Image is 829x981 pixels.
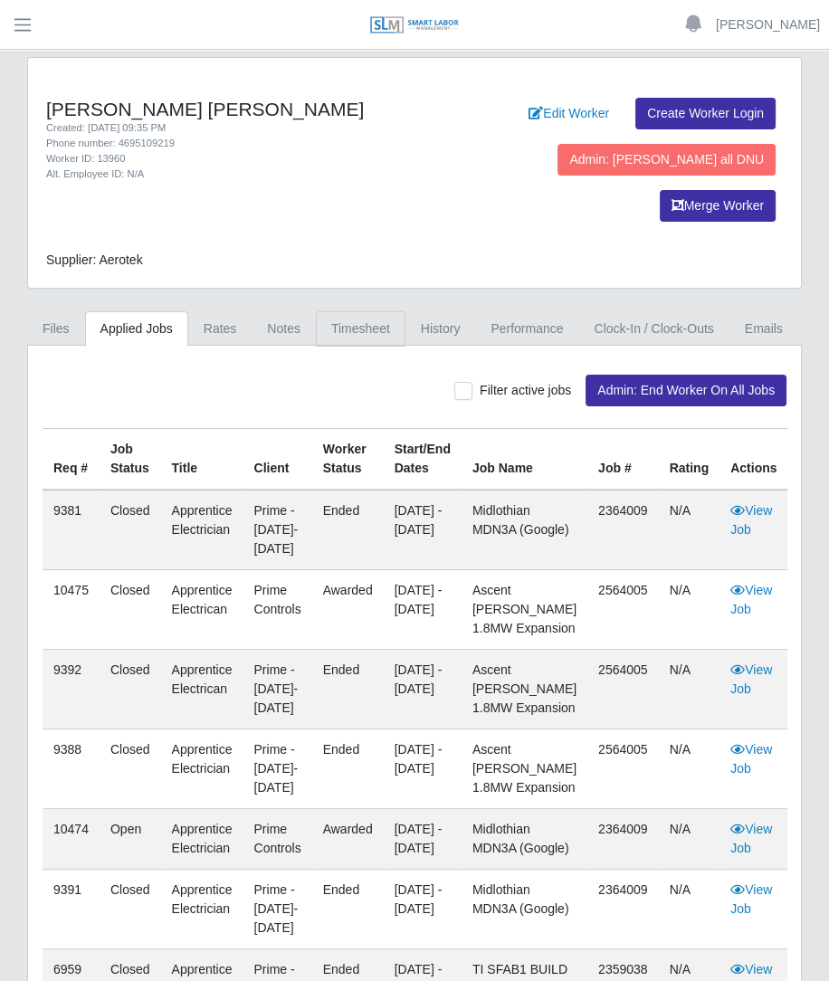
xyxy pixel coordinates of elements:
td: 9392 [43,650,100,729]
a: Clock-In / Clock-Outs [578,311,729,347]
td: Closed [100,729,161,809]
th: Rating [659,429,720,490]
button: Merge Worker [660,190,776,222]
th: Client [243,429,311,490]
td: N/A [659,870,720,949]
th: Worker Status [312,429,384,490]
td: Prime - [DATE]-[DATE] [243,729,311,809]
td: 2364009 [587,870,659,949]
td: 2564005 [587,570,659,650]
td: Closed [100,870,161,949]
td: [DATE] - [DATE] [384,490,462,570]
th: Start/End Dates [384,429,462,490]
th: Job Status [100,429,161,490]
td: Prime - [DATE]-[DATE] [243,870,311,949]
a: Files [27,311,85,347]
td: Midlothian MDN3A (Google) [462,490,587,570]
th: Actions [719,429,787,490]
td: Ascent [PERSON_NAME] 1.8MW Expansion [462,650,587,729]
td: ended [312,729,384,809]
th: Job # [587,429,659,490]
a: Timesheet [316,311,405,347]
td: Prime Controls [243,570,311,650]
a: View Job [730,662,772,696]
td: N/A [659,490,720,570]
td: N/A [659,650,720,729]
td: [DATE] - [DATE] [384,809,462,870]
td: Prime - [DATE]-[DATE] [243,650,311,729]
button: Admin: End Worker On All Jobs [586,375,786,406]
td: [DATE] - [DATE] [384,870,462,949]
td: 9381 [43,490,100,570]
a: View Job [730,583,772,616]
td: Midlothian MDN3A (Google) [462,870,587,949]
td: 10474 [43,809,100,870]
div: Created: [DATE] 09:35 PM [46,120,401,136]
div: Worker ID: 13960 [46,151,401,167]
td: N/A [659,570,720,650]
td: ended [312,490,384,570]
h4: [PERSON_NAME] [PERSON_NAME] [46,98,401,120]
td: Closed [100,490,161,570]
td: [DATE] - [DATE] [384,729,462,809]
td: [DATE] - [DATE] [384,570,462,650]
a: Edit Worker [517,98,621,129]
a: Emails [729,311,798,347]
td: awarded [312,809,384,870]
div: Alt. Employee ID: N/A [46,167,401,182]
td: 9391 [43,870,100,949]
td: [DATE] - [DATE] [384,650,462,729]
td: awarded [312,570,384,650]
a: Rates [188,311,253,347]
a: History [405,311,476,347]
td: Apprentice Electrican [161,570,243,650]
td: Apprentice Electrician [161,870,243,949]
td: Apprentice Electrician [161,490,243,570]
td: Ascent [PERSON_NAME] 1.8MW Expansion [462,570,587,650]
a: Notes [252,311,316,347]
a: View Job [730,742,772,776]
a: View Job [730,503,772,537]
a: View Job [730,822,772,855]
div: Phone number: 4695109219 [46,136,401,151]
td: N/A [659,729,720,809]
th: Title [161,429,243,490]
img: SLM Logo [369,15,460,35]
td: Apprentice Electrician [161,729,243,809]
td: Closed [100,570,161,650]
td: Prime - [DATE]-[DATE] [243,490,311,570]
a: Applied Jobs [85,311,188,347]
button: Admin: [PERSON_NAME] all DNU [557,144,776,176]
td: 2364009 [587,490,659,570]
a: [PERSON_NAME] [716,15,820,34]
th: Job Name [462,429,587,490]
td: Apprentice Electrican [161,650,243,729]
span: Supplier: Aerotek [46,252,143,267]
td: 9388 [43,729,100,809]
td: Midlothian MDN3A (Google) [462,809,587,870]
a: Performance [475,311,578,347]
td: 2564005 [587,650,659,729]
td: 2364009 [587,809,659,870]
a: View Job [730,882,772,916]
td: ended [312,870,384,949]
th: Req # [43,429,100,490]
td: Closed [100,650,161,729]
td: Open [100,809,161,870]
td: N/A [659,809,720,870]
a: Create Worker Login [635,98,776,129]
td: Prime Controls [243,809,311,870]
td: 10475 [43,570,100,650]
td: Ascent [PERSON_NAME] 1.8MW Expansion [462,729,587,809]
td: Apprentice Electrician [161,809,243,870]
td: ended [312,650,384,729]
td: 2564005 [587,729,659,809]
span: Filter active jobs [480,383,571,397]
